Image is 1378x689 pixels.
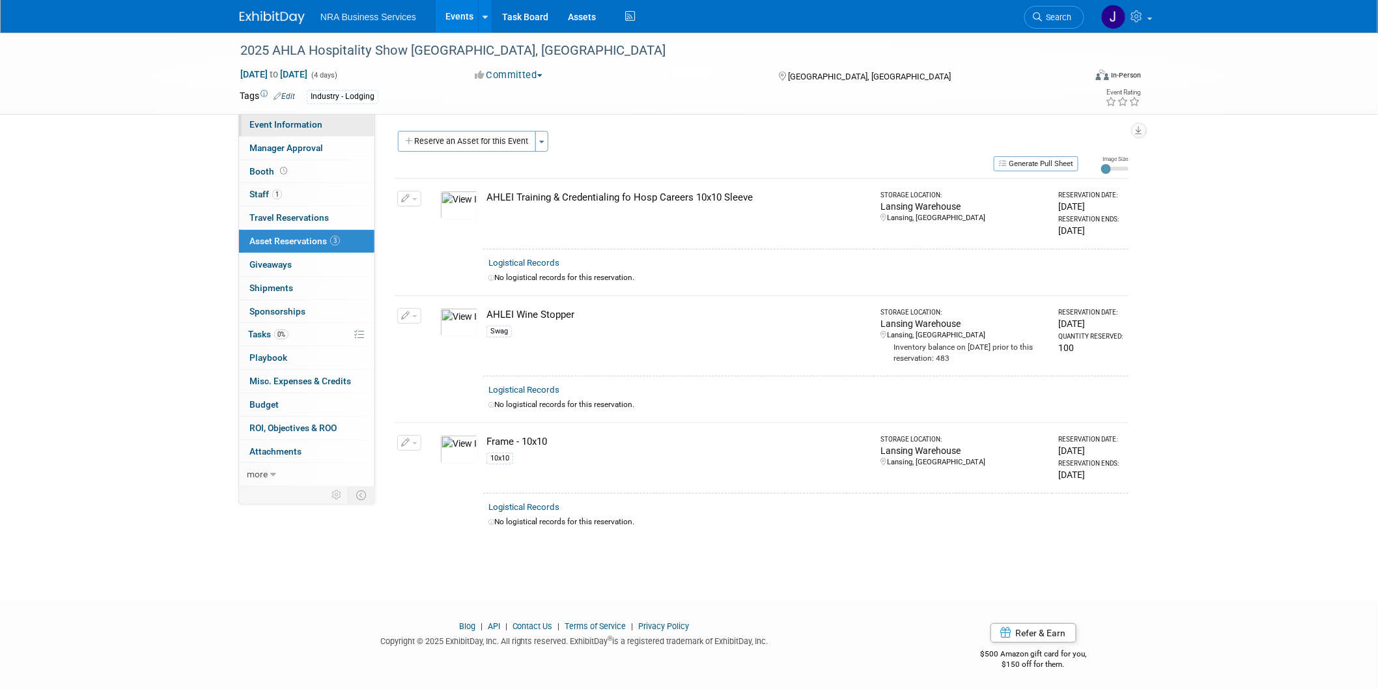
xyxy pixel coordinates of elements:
a: Logistical Records [488,385,559,395]
div: Swag [486,326,512,337]
a: Giveaways [239,253,374,276]
div: Lansing Warehouse [880,444,1047,457]
a: Blog [459,621,475,631]
a: Refer & Earn [991,623,1076,643]
div: Storage Location: [880,308,1047,317]
div: Quantity Reserved: [1059,332,1123,341]
span: to [268,69,280,79]
a: Privacy Policy [639,621,690,631]
img: Jennifer Bonilla [1101,5,1126,29]
img: Format-Inperson.png [1096,70,1109,80]
td: Personalize Event Tab Strip [326,486,348,503]
span: Budget [249,399,279,410]
div: Lansing Warehouse [880,317,1047,330]
img: View Images [440,435,478,464]
span: Booth [249,166,290,176]
button: Committed [470,68,548,82]
div: No logistical records for this reservation. [488,399,1123,410]
div: Inventory balance on [DATE] prior to this reservation: 483 [880,341,1047,364]
div: Industry - Lodging [307,90,378,104]
div: 2025 AHLA Hospitality Show [GEOGRAPHIC_DATA], [GEOGRAPHIC_DATA] [236,39,1065,63]
span: | [628,621,637,631]
span: Event Information [249,119,322,130]
div: 10x10 [486,453,513,464]
div: Image Size [1101,155,1129,163]
a: Logistical Records [488,502,559,512]
a: more [239,463,374,486]
a: API [488,621,500,631]
a: Shipments [239,277,374,300]
div: Event Rating [1106,89,1141,96]
span: Sponsorships [249,306,305,316]
span: Misc. Expenses & Credits [249,376,351,386]
span: [DATE] [DATE] [240,68,308,80]
span: Giveaways [249,259,292,270]
span: Shipments [249,283,293,293]
img: ExhibitDay [240,11,305,24]
a: Staff1 [239,183,374,206]
a: Tasks0% [239,323,374,346]
span: 3 [330,236,340,246]
span: | [477,621,486,631]
a: Edit [274,92,295,101]
div: [DATE] [1059,200,1123,213]
a: Manager Approval [239,137,374,160]
span: more [247,469,268,479]
sup: ® [608,635,613,642]
button: Reserve an Asset for this Event [398,131,536,152]
div: In-Person [1111,70,1142,80]
div: 100 [1059,341,1123,354]
a: Misc. Expenses & Credits [239,370,374,393]
a: Sponsorships [239,300,374,323]
div: $500 Amazon gift card for you, [929,640,1139,670]
div: [DATE] [1059,468,1123,481]
span: Search [1042,12,1072,22]
span: Travel Reservations [249,212,329,223]
span: Staff [249,189,282,199]
div: Copyright © 2025 ExhibitDay, Inc. All rights reserved. ExhibitDay is a registered trademark of Ex... [240,632,909,647]
div: AHLEI Training & Credentialing fo Hosp Careers 10x10 Sleeve [486,191,869,204]
span: ROI, Objectives & ROO [249,423,337,433]
div: [DATE] [1059,444,1123,457]
img: View Images [440,191,478,219]
img: View Images [440,308,478,337]
a: Booth [239,160,374,183]
div: [DATE] [1059,317,1123,330]
div: Reservation Date: [1059,191,1123,200]
div: Lansing, [GEOGRAPHIC_DATA] [880,213,1047,223]
span: [GEOGRAPHIC_DATA], [GEOGRAPHIC_DATA] [788,72,951,81]
a: Playbook [239,346,374,369]
a: Event Information [239,113,374,136]
td: Toggle Event Tabs [348,486,375,503]
span: | [502,621,511,631]
div: Storage Location: [880,191,1047,200]
span: Playbook [249,352,287,363]
a: Contact Us [513,621,553,631]
div: [DATE] [1059,224,1123,237]
span: Asset Reservations [249,236,340,246]
span: 1 [272,190,282,199]
div: Reservation Date: [1059,308,1123,317]
div: Storage Location: [880,435,1047,444]
a: Terms of Service [565,621,626,631]
div: Event Format [1007,68,1142,87]
td: Tags [240,89,295,104]
div: Lansing, [GEOGRAPHIC_DATA] [880,457,1047,468]
div: No logistical records for this reservation. [488,272,1123,283]
span: Manager Approval [249,143,323,153]
div: Frame - 10x10 [486,435,869,449]
a: Logistical Records [488,258,559,268]
a: Budget [239,393,374,416]
a: Search [1024,6,1084,29]
div: Lansing, [GEOGRAPHIC_DATA] [880,330,1047,341]
div: AHLEI Wine Stopper [486,308,869,322]
span: Tasks [248,329,288,339]
span: (4 days) [310,71,337,79]
span: 0% [274,330,288,339]
button: Generate Pull Sheet [994,156,1078,171]
div: Reservation Ends: [1059,459,1123,468]
span: NRA Business Services [320,12,416,22]
div: Reservation Date: [1059,435,1123,444]
span: Booth not reserved yet [277,166,290,176]
div: $150 off for them. [929,659,1139,670]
